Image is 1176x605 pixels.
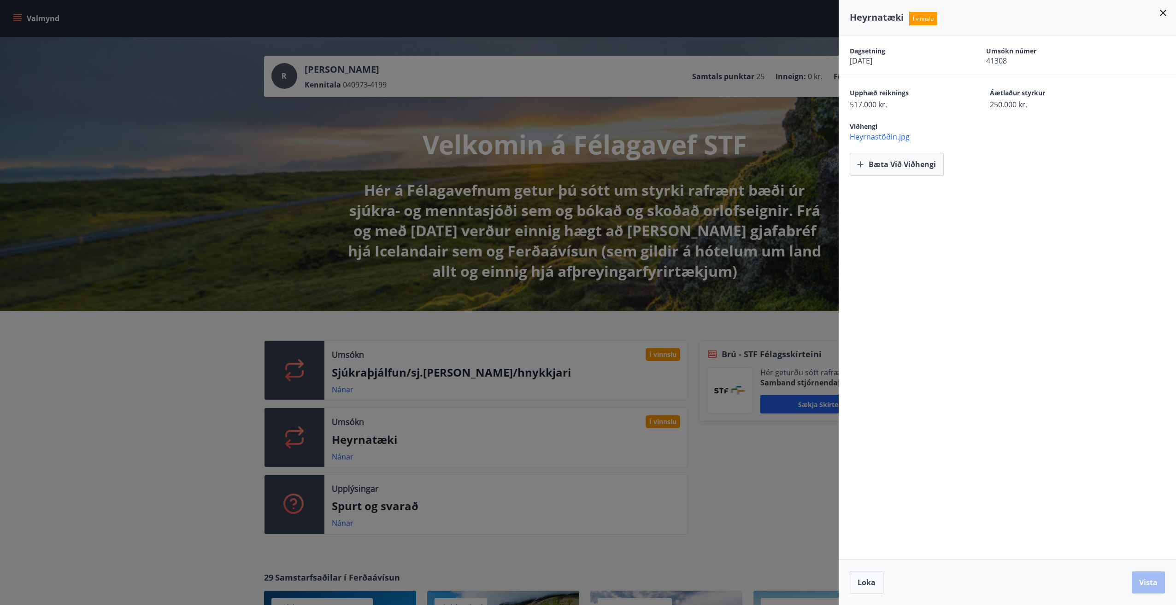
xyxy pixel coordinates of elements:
span: [DATE] [850,56,954,66]
span: 250.000 kr. [990,99,1098,110]
span: Áætlaður styrkur [990,88,1098,99]
span: Upphæð reiknings [850,88,958,99]
span: 41308 [986,56,1090,66]
span: Loka [858,577,876,588]
button: Loka [850,571,883,594]
span: Í vinnslu [909,12,937,25]
span: Heyrnatæki [850,11,904,23]
span: Umsókn númer [986,47,1090,56]
span: 517.000 kr. [850,99,958,110]
span: Dagsetning [850,47,954,56]
button: Bæta við viðhengi [850,153,944,176]
span: Heyrnastöðin.jpg [850,132,1176,142]
span: Viðhengi [850,122,877,131]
